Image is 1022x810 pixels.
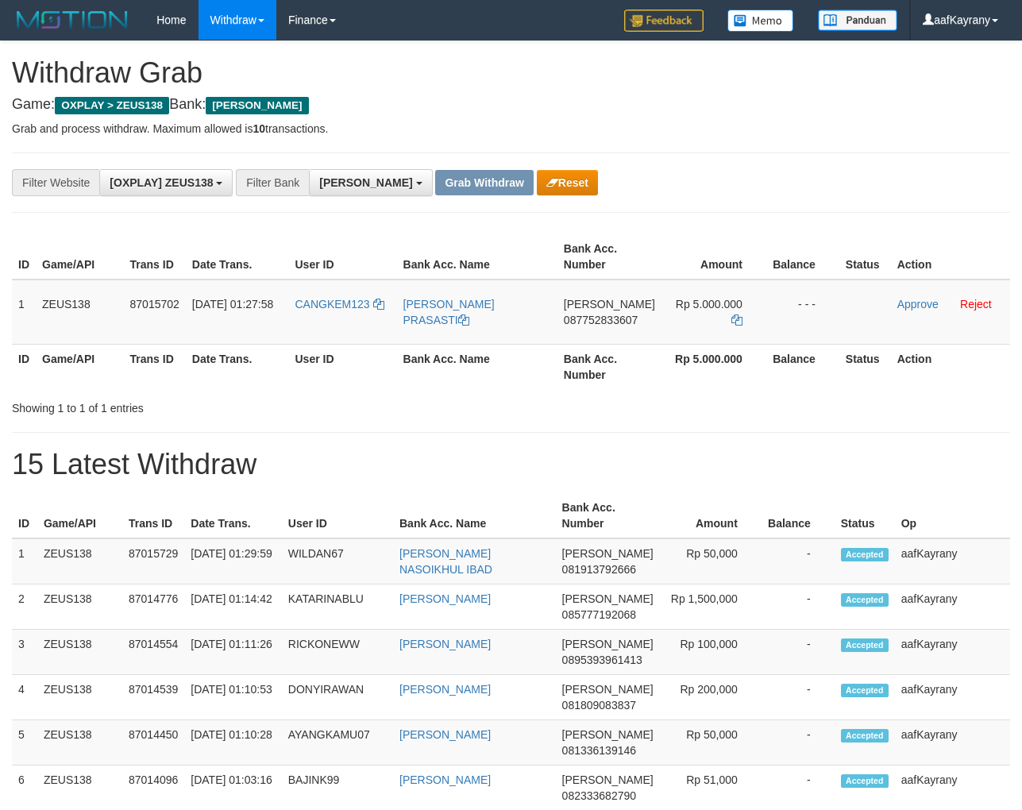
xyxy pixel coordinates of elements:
div: Filter Website [12,169,99,196]
th: Date Trans. [184,493,281,538]
td: - [762,538,835,584]
td: - - - [766,280,839,345]
th: Bank Acc. Number [557,344,661,389]
td: 4 [12,675,37,720]
th: Date Trans. [186,344,289,389]
th: Trans ID [122,493,184,538]
td: ZEUS138 [37,538,122,584]
span: Rp 5.000.000 [676,298,742,310]
td: Rp 50,000 [660,538,762,584]
th: Balance [766,344,839,389]
span: [DATE] 01:27:58 [192,298,273,310]
td: 87014776 [122,584,184,630]
td: 3 [12,630,37,675]
td: Rp 100,000 [660,630,762,675]
th: User ID [288,234,396,280]
td: 87014539 [122,675,184,720]
th: Action [891,234,1010,280]
a: Approve [897,298,939,310]
td: [DATE] 01:10:53 [184,675,281,720]
div: Showing 1 to 1 of 1 entries [12,394,414,416]
span: [OXPLAY] ZEUS138 [110,176,213,189]
td: ZEUS138 [37,630,122,675]
span: [PERSON_NAME] [562,683,654,696]
th: User ID [282,493,393,538]
img: MOTION_logo.png [12,8,133,32]
th: Game/API [36,234,124,280]
td: 87015729 [122,538,184,584]
td: aafKayrany [895,675,1010,720]
span: Accepted [841,729,889,742]
th: Status [839,234,891,280]
td: 2 [12,584,37,630]
th: Amount [660,493,762,538]
span: Accepted [841,593,889,607]
a: Reject [960,298,992,310]
th: Action [891,344,1010,389]
th: User ID [288,344,396,389]
td: [DATE] 01:11:26 [184,630,281,675]
td: Rp 50,000 [660,720,762,766]
th: ID [12,234,36,280]
th: ID [12,344,36,389]
th: Bank Acc. Number [556,493,660,538]
td: 87014554 [122,630,184,675]
span: Accepted [841,684,889,697]
a: [PERSON_NAME] [399,728,491,741]
a: CANGKEM123 [295,298,384,310]
td: aafKayrany [895,584,1010,630]
a: Copy 5000000 to clipboard [731,314,742,326]
th: Game/API [36,344,124,389]
strong: 10 [253,122,265,135]
img: Feedback.jpg [624,10,704,32]
span: [PERSON_NAME] [206,97,308,114]
span: [PERSON_NAME] [562,728,654,741]
button: [OXPLAY] ZEUS138 [99,169,233,196]
button: Reset [537,170,598,195]
span: OXPLAY > ZEUS138 [55,97,169,114]
td: aafKayrany [895,538,1010,584]
td: DONYIRAWAN [282,675,393,720]
span: [PERSON_NAME] [319,176,412,189]
span: Copy 085777192068 to clipboard [562,608,636,621]
td: [DATE] 01:10:28 [184,720,281,766]
span: Copy 0895393961413 to clipboard [562,654,642,666]
td: 5 [12,720,37,766]
span: [PERSON_NAME] [562,773,654,786]
th: Balance [766,234,839,280]
td: 1 [12,538,37,584]
th: Trans ID [124,234,186,280]
td: - [762,675,835,720]
th: Bank Acc. Name [397,234,557,280]
td: - [762,720,835,766]
td: ZEUS138 [37,584,122,630]
span: Copy 081809083837 to clipboard [562,699,636,712]
td: [DATE] 01:14:42 [184,584,281,630]
td: [DATE] 01:29:59 [184,538,281,584]
p: Grab and process withdraw. Maximum allowed is transactions. [12,121,1010,137]
span: CANGKEM123 [295,298,369,310]
img: Button%20Memo.svg [727,10,794,32]
span: Accepted [841,774,889,788]
td: KATARINABLU [282,584,393,630]
div: Filter Bank [236,169,309,196]
th: Status [835,493,895,538]
th: Bank Acc. Number [557,234,661,280]
th: Op [895,493,1010,538]
td: ZEUS138 [37,675,122,720]
span: Copy 081913792666 to clipboard [562,563,636,576]
button: Grab Withdraw [435,170,533,195]
span: [PERSON_NAME] [562,592,654,605]
h1: 15 Latest Withdraw [12,449,1010,480]
td: 1 [12,280,36,345]
th: Trans ID [124,344,186,389]
td: Rp 200,000 [660,675,762,720]
td: WILDAN67 [282,538,393,584]
th: Game/API [37,493,122,538]
td: AYANGKAMU07 [282,720,393,766]
th: Balance [762,493,835,538]
td: aafKayrany [895,630,1010,675]
a: [PERSON_NAME] NASOIKHUL IBAD [399,547,492,576]
h1: Withdraw Grab [12,57,1010,89]
span: [PERSON_NAME] [562,638,654,650]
